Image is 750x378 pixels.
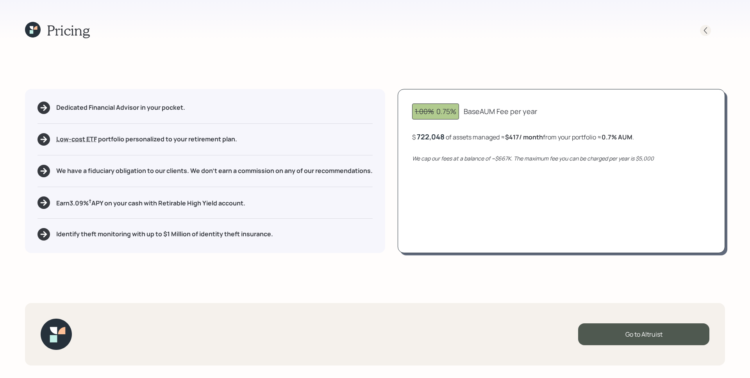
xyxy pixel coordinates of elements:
[578,323,709,345] div: Go to Altruist
[415,107,434,116] span: 1.00%
[464,106,537,117] div: Base AUM Fee per year
[89,198,91,205] sup: †
[56,104,185,111] h5: Dedicated Financial Advisor in your pocket.
[56,167,373,175] h5: We have a fiduciary obligation to our clients. We don't earn a commission on any of our recommend...
[56,135,97,143] span: Low-cost ETF
[505,133,543,141] b: $417 / month
[56,198,245,207] h5: Earn 3.09 % APY on your cash with Retirable High Yield account.
[415,106,456,117] div: 0.75%
[47,22,90,39] h1: Pricing
[602,133,632,141] b: 0.7 % AUM
[81,312,181,370] iframe: Customer reviews powered by Trustpilot
[417,132,445,141] div: 722,048
[412,132,634,142] div: $ of assets managed ≈ from your portfolio ≈ .
[56,136,237,143] h5: portfolio personalized to your retirement plan.
[56,230,273,238] h5: Identify theft monitoring with up to $1 Million of identity theft insurance.
[412,155,654,162] i: We cap our fees at a balance of ~$667K. The maximum fee you can be charged per year is $5,000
